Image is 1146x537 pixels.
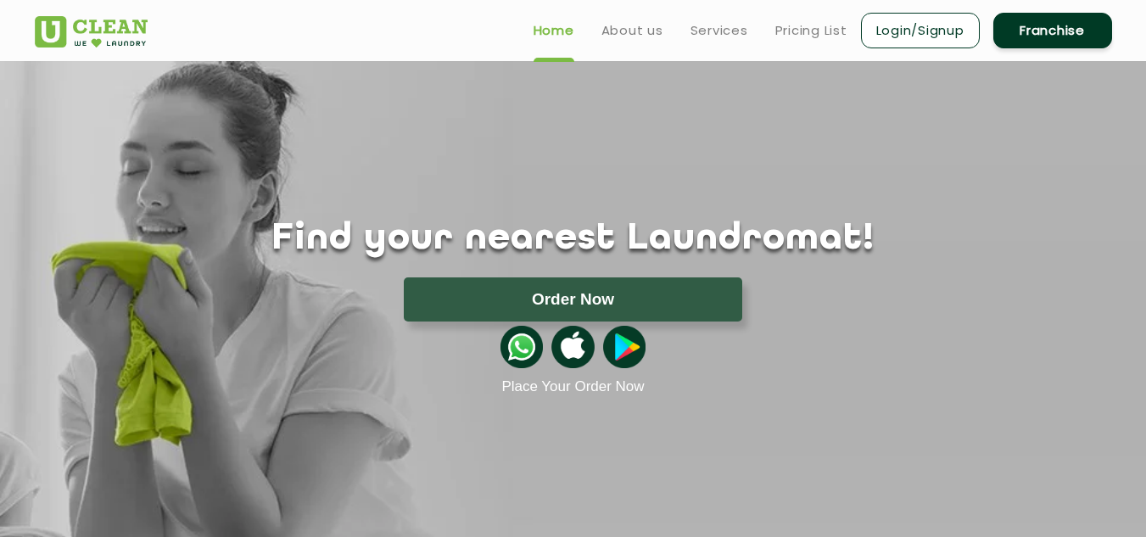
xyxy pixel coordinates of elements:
img: whatsappicon.png [500,326,543,368]
a: Login/Signup [861,13,980,48]
a: Franchise [993,13,1112,48]
a: About us [601,20,663,41]
img: apple-icon.png [551,326,594,368]
a: Services [690,20,748,41]
button: Order Now [404,277,742,322]
h1: Find your nearest Laundromat! [22,218,1125,260]
img: UClean Laundry and Dry Cleaning [35,16,148,48]
a: Place Your Order Now [501,378,644,395]
a: Pricing List [775,20,847,41]
img: playstoreicon.png [603,326,646,368]
a: Home [534,20,574,41]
